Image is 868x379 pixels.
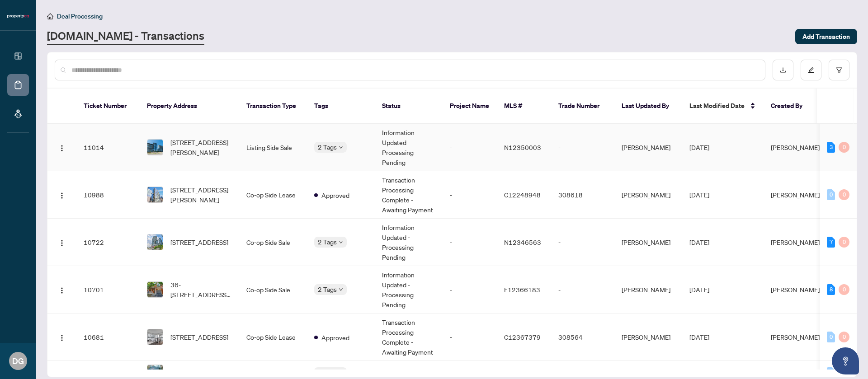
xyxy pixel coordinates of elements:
span: [DATE] [689,143,709,151]
span: Last Modified Date [689,101,745,111]
td: - [443,124,497,171]
th: Transaction Type [239,89,307,124]
div: 0 [839,189,849,200]
div: 0 [839,284,849,295]
td: - [443,219,497,266]
span: W12298077 [504,369,542,377]
img: Logo [58,334,66,342]
span: [PERSON_NAME] [771,191,820,199]
td: [PERSON_NAME] [614,266,682,313]
th: Tags [307,89,375,124]
button: filter [829,60,849,80]
th: Trade Number [551,89,614,124]
div: 3 [827,142,835,153]
td: Co-op Side Lease [239,313,307,361]
div: 7 [827,237,835,248]
span: C12248948 [504,191,541,199]
span: 2 Tags [318,237,337,247]
img: logo [7,14,29,19]
span: C12367379 [504,333,541,341]
span: Approved [321,332,349,342]
div: 0 [839,332,849,342]
td: 308564 [551,313,614,361]
span: Deal Processing [57,12,103,20]
img: thumbnail-img [147,234,163,250]
span: download [780,67,786,73]
td: - [443,171,497,219]
th: Last Updated By [614,89,682,124]
td: - [443,313,497,361]
td: Listing Side Sale [239,124,307,171]
span: [DATE] [689,238,709,246]
td: Information Updated - Processing Pending [375,266,443,313]
span: [PERSON_NAME] [771,285,820,294]
button: Open asap [832,347,859,374]
span: 2 Tags [318,284,337,295]
span: Approved [321,190,349,200]
div: 0 [839,237,849,248]
td: Co-op Side Lease [239,171,307,219]
td: 10681 [76,313,140,361]
span: [STREET_ADDRESS] [170,368,228,378]
span: 36-[STREET_ADDRESS][PERSON_NAME] [170,280,232,299]
td: 10701 [76,266,140,313]
button: download [773,60,793,80]
td: Transaction Processing Complete - Awaiting Payment [375,171,443,219]
span: down [339,287,343,292]
span: filter [836,67,842,73]
span: 4 Tags [318,367,337,378]
td: - [551,124,614,171]
th: Status [375,89,443,124]
th: MLS # [497,89,551,124]
img: Logo [58,239,66,247]
img: thumbnail-img [147,187,163,202]
td: 308618 [551,171,614,219]
button: Logo [55,282,69,297]
span: Sep/19/2025 [689,369,730,377]
td: Transaction Processing Complete - Awaiting Payment [375,313,443,361]
span: edit [808,67,814,73]
th: Property Address [140,89,239,124]
span: [DATE] [689,333,709,341]
div: 0 [827,189,835,200]
span: DG [12,355,24,367]
td: Co-op Side Sale [239,219,307,266]
span: [DATE] [689,285,709,294]
span: N12350003 [504,143,541,151]
th: Project Name [443,89,497,124]
div: 0 [827,332,835,342]
td: 10988 [76,171,140,219]
span: Add Transaction [802,29,850,44]
span: [DATE] [689,191,709,199]
td: Information Updated - Processing Pending [375,219,443,266]
td: Information Updated - Processing Pending [375,124,443,171]
td: - [551,219,614,266]
td: [PERSON_NAME] [614,219,682,266]
th: Last Modified Date [682,89,764,124]
div: 8 [827,284,835,295]
span: down [339,145,343,150]
span: [STREET_ADDRESS] [170,332,228,342]
div: 0 [827,367,835,378]
a: [DOMAIN_NAME] - Transactions [47,28,204,45]
button: Logo [55,140,69,154]
img: thumbnail-img [147,329,163,345]
span: [PERSON_NAME] [771,143,820,151]
img: thumbnail-img [147,282,163,297]
img: Logo [58,145,66,152]
span: [PERSON_NAME] [771,333,820,341]
td: [PERSON_NAME] [614,124,682,171]
button: Logo [55,187,69,202]
td: 11014 [76,124,140,171]
span: [PERSON_NAME] [771,369,820,377]
span: [STREET_ADDRESS][PERSON_NAME] [170,185,232,205]
button: Logo [55,235,69,249]
th: Created By [764,89,818,124]
div: 0 [839,142,849,153]
td: 10722 [76,219,140,266]
button: edit [801,60,821,80]
img: Logo [58,192,66,199]
td: - [551,266,614,313]
td: [PERSON_NAME] [614,171,682,219]
span: 2 Tags [318,142,337,152]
